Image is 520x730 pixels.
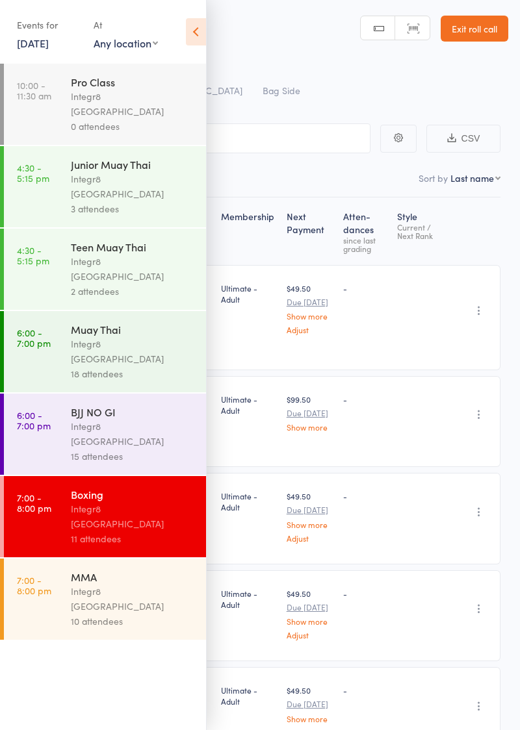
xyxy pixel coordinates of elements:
[287,631,333,639] a: Adjust
[17,245,49,266] time: 4:30 - 5:15 pm
[4,476,206,557] a: 7:00 -8:00 pmBoxingIntegr8 [GEOGRAPHIC_DATA]11 attendees
[17,162,49,183] time: 4:30 - 5:15 pm
[287,588,333,639] div: $49.50
[287,617,333,625] a: Show more
[71,157,195,171] div: Junior Muay Thai
[450,171,494,184] div: Last name
[287,325,333,334] a: Adjust
[71,201,195,216] div: 3 attendees
[221,394,276,416] div: Ultimate - Adult
[441,16,508,42] a: Exit roll call
[343,236,387,253] div: since last grading
[94,36,158,50] div: Any location
[287,312,333,320] a: Show more
[287,714,333,723] a: Show more
[287,534,333,542] a: Adjust
[71,75,195,89] div: Pro Class
[343,685,387,696] div: -
[281,203,339,259] div: Next Payment
[287,603,333,612] small: Due [DATE]
[71,584,195,614] div: Integr8 [GEOGRAPHIC_DATA]
[287,423,333,431] a: Show more
[71,487,195,501] div: Boxing
[287,409,333,418] small: Due [DATE]
[71,284,195,299] div: 2 attendees
[287,297,333,307] small: Due [DATE]
[287,490,333,542] div: $49.50
[4,64,206,145] a: 10:00 -11:30 amPro ClassIntegr8 [GEOGRAPHIC_DATA]0 attendees
[17,80,51,101] time: 10:00 - 11:30 am
[71,254,195,284] div: Integr8 [GEOGRAPHIC_DATA]
[221,685,276,707] div: Ultimate - Adult
[419,171,448,184] label: Sort by
[343,490,387,501] div: -
[17,492,51,513] time: 7:00 - 8:00 pm
[71,336,195,366] div: Integr8 [GEOGRAPHIC_DATA]
[287,394,333,431] div: $99.50
[71,501,195,531] div: Integr8 [GEOGRAPHIC_DATA]
[4,146,206,227] a: 4:30 -5:15 pmJunior Muay ThaiIntegr8 [GEOGRAPHIC_DATA]3 attendees
[287,699,333,709] small: Due [DATE]
[71,322,195,336] div: Muay Thai
[94,14,158,36] div: At
[17,410,51,431] time: 6:00 - 7:00 pm
[71,366,195,381] div: 18 attendees
[343,394,387,405] div: -
[343,283,387,294] div: -
[343,588,387,599] div: -
[71,171,195,201] div: Integr8 [GEOGRAPHIC_DATA]
[426,125,500,153] button: CSV
[221,588,276,610] div: Ultimate - Adult
[338,203,392,259] div: Atten­dances
[17,14,81,36] div: Events for
[397,223,448,240] div: Current / Next Rank
[17,36,49,50] a: [DATE]
[71,614,195,629] div: 10 attendees
[392,203,453,259] div: Style
[71,89,195,119] div: Integr8 [GEOGRAPHIC_DATA]
[287,520,333,529] a: Show more
[71,419,195,449] div: Integr8 [GEOGRAPHIC_DATA]
[4,311,206,392] a: 6:00 -7:00 pmMuay ThaiIntegr8 [GEOGRAPHIC_DATA]18 attendees
[287,505,333,514] small: Due [DATE]
[71,570,195,584] div: MMA
[4,394,206,475] a: 6:00 -7:00 pmBJJ NO GIIntegr8 [GEOGRAPHIC_DATA]15 attendees
[263,84,300,97] span: Bag Side
[71,119,195,134] div: 0 attendees
[287,283,333,334] div: $49.50
[4,229,206,310] a: 4:30 -5:15 pmTeen Muay ThaiIntegr8 [GEOGRAPHIC_DATA]2 attendees
[17,575,51,596] time: 7:00 - 8:00 pm
[71,449,195,464] div: 15 attendees
[216,203,281,259] div: Membership
[221,490,276,512] div: Ultimate - Adult
[71,405,195,419] div: BJJ NO GI
[17,327,51,348] time: 6:00 - 7:00 pm
[4,559,206,640] a: 7:00 -8:00 pmMMAIntegr8 [GEOGRAPHIC_DATA]10 attendees
[71,240,195,254] div: Teen Muay Thai
[71,531,195,546] div: 11 attendees
[221,283,276,305] div: Ultimate - Adult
